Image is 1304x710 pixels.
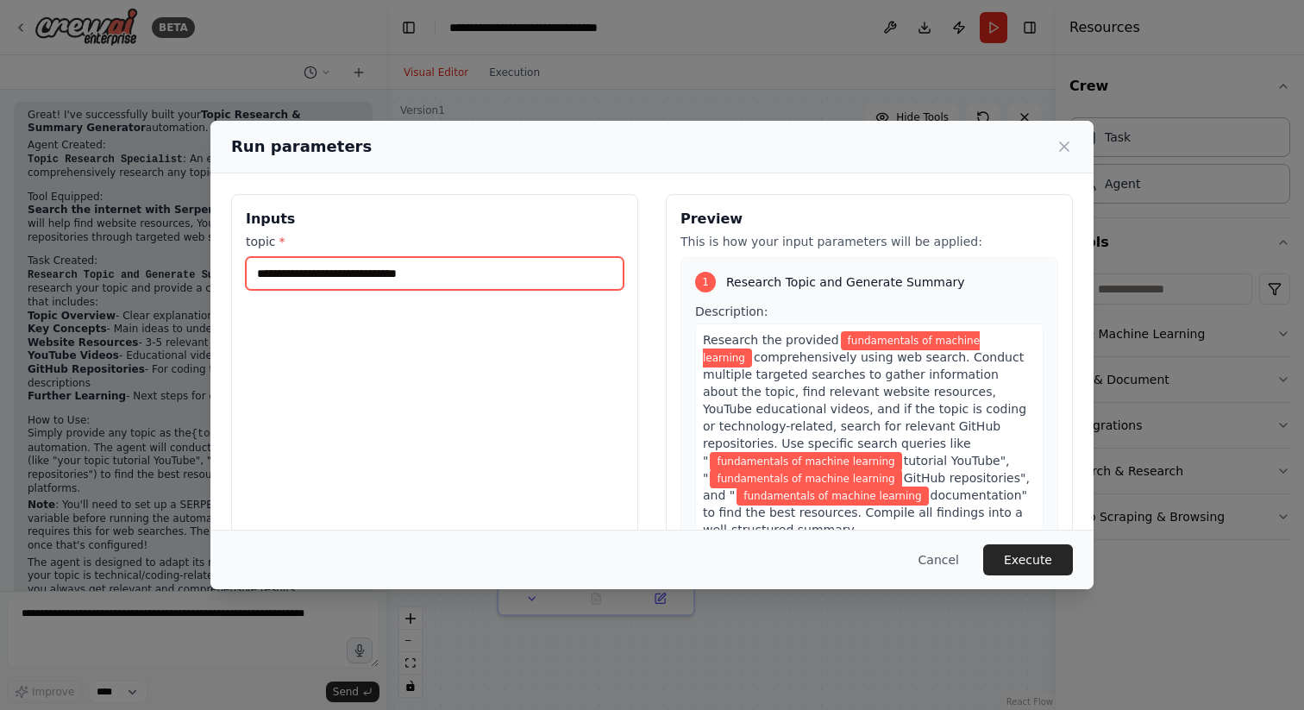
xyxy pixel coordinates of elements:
[231,135,372,159] h2: Run parameters
[710,452,901,471] span: Variable: topic
[695,305,768,318] span: Description:
[680,233,1058,250] p: This is how your input parameters will be applied:
[726,273,965,291] span: Research Topic and Generate Summary
[703,488,1027,537] span: documentation" to find the best resources. Compile all findings into a well-structured summary.
[737,487,928,506] span: Variable: topic
[983,544,1073,575] button: Execute
[703,331,980,368] span: Variable: topic
[703,471,1030,502] span: GitHub repositories", and "
[703,350,1026,468] span: comprehensively using web search. Conduct multiple targeted searches to gather information about ...
[246,233,624,250] label: topic
[246,209,624,229] h3: Inputs
[703,454,1010,485] span: tutorial YouTube", "
[703,333,839,347] span: Research the provided
[905,544,973,575] button: Cancel
[695,272,716,292] div: 1
[680,209,1058,229] h3: Preview
[710,469,901,488] span: Variable: topic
